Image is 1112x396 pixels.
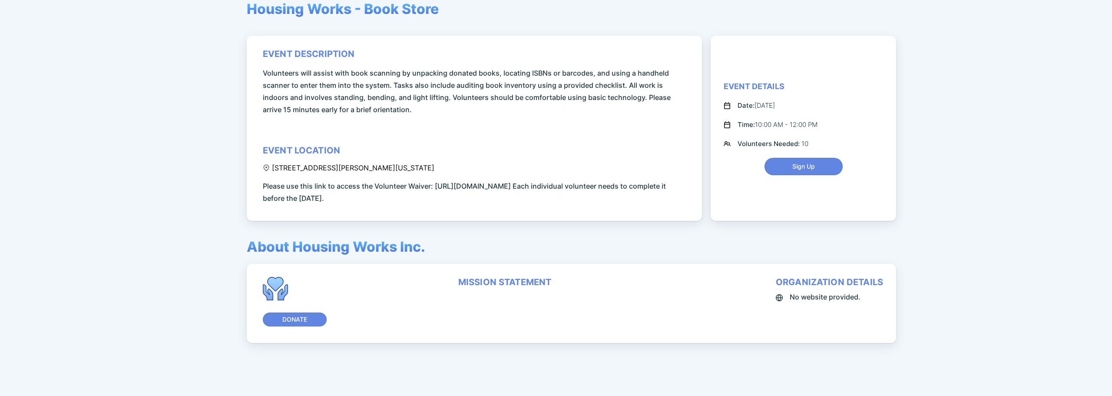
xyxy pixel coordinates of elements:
span: No website provided. [790,291,860,303]
div: mission statement [458,277,552,287]
span: Donate [282,315,307,324]
span: Please use this link to access the Volunteer Waiver: [URL][DOMAIN_NAME] Each individual volunteer... [263,180,689,204]
span: Volunteers will assist with book scanning by unpacking donated books, locating ISBNs or barcodes,... [263,67,689,116]
span: Volunteers Needed: [738,140,801,148]
div: [DATE] [738,100,775,111]
span: Sign Up [792,162,815,171]
div: organization details [776,277,883,287]
span: Date: [738,101,755,110]
div: event description [263,49,355,59]
div: 10:00 AM - 12:00 PM [738,120,817,130]
button: Sign Up [764,158,843,175]
span: Time: [738,120,755,129]
div: [STREET_ADDRESS][PERSON_NAME][US_STATE] [263,163,434,172]
span: About Housing Works Inc. [247,238,425,255]
button: Donate [263,313,327,326]
div: event location [263,145,340,156]
span: Housing Works - Book Store [247,0,439,17]
div: Event Details [724,81,784,92]
div: 10 [738,139,808,149]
